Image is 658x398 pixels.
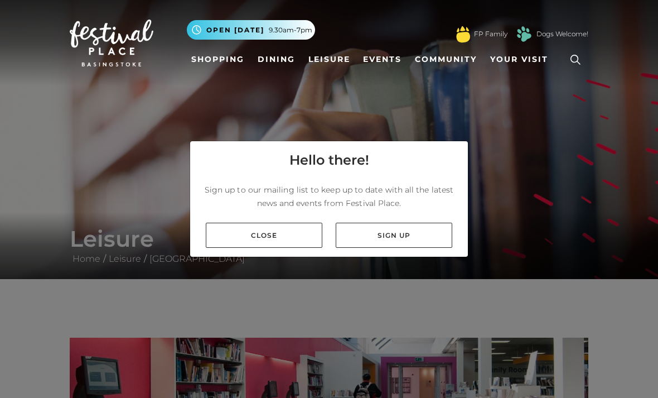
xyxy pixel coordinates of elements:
img: Festival Place Logo [70,20,153,66]
span: 9.30am-7pm [269,25,312,35]
a: FP Family [474,29,507,39]
span: Your Visit [490,54,548,65]
p: Sign up to our mailing list to keep up to date with all the latest news and events from Festival ... [199,183,459,210]
a: Dining [253,49,299,70]
a: Community [410,49,481,70]
a: Your Visit [486,49,558,70]
a: Events [359,49,406,70]
a: Sign up [336,223,452,248]
a: Dogs Welcome! [536,29,588,39]
span: Open [DATE] [206,25,264,35]
button: Open [DATE] 9.30am-7pm [187,20,315,40]
h4: Hello there! [289,150,369,170]
a: Leisure [304,49,355,70]
a: Close [206,223,322,248]
a: Shopping [187,49,249,70]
